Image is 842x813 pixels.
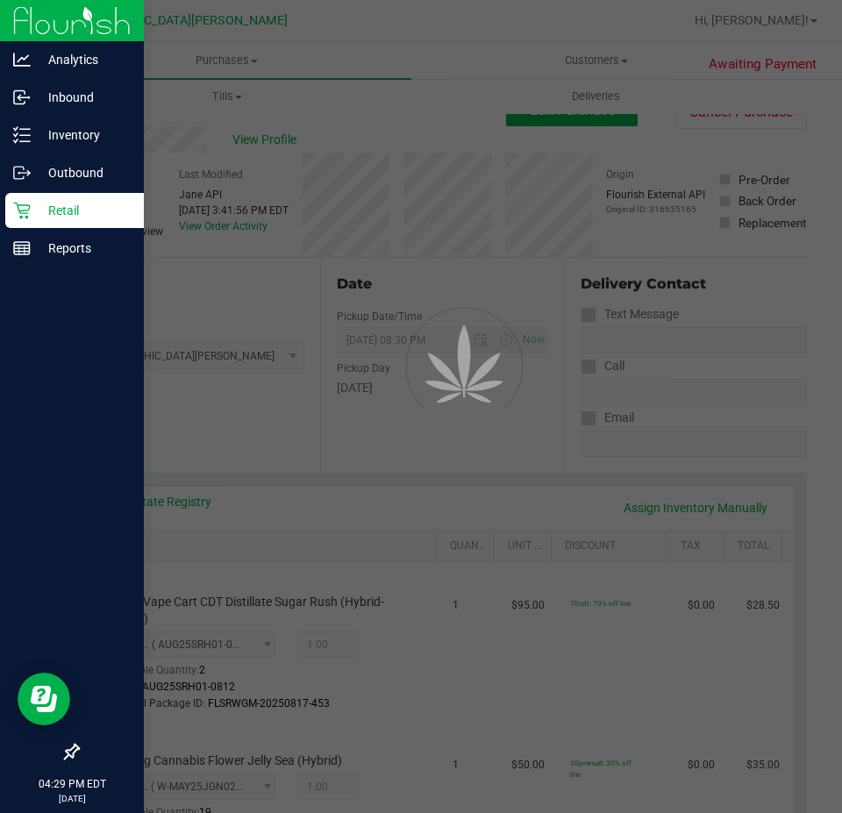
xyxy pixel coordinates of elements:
[8,792,136,805] p: [DATE]
[31,238,136,259] p: Reports
[13,126,31,144] inline-svg: Inventory
[31,162,136,183] p: Outbound
[18,673,70,725] iframe: Resource center
[31,200,136,221] p: Retail
[13,202,31,219] inline-svg: Retail
[13,89,31,106] inline-svg: Inbound
[8,776,136,792] p: 04:29 PM EDT
[13,51,31,68] inline-svg: Analytics
[31,125,136,146] p: Inventory
[13,239,31,257] inline-svg: Reports
[31,49,136,70] p: Analytics
[13,164,31,182] inline-svg: Outbound
[31,87,136,108] p: Inbound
